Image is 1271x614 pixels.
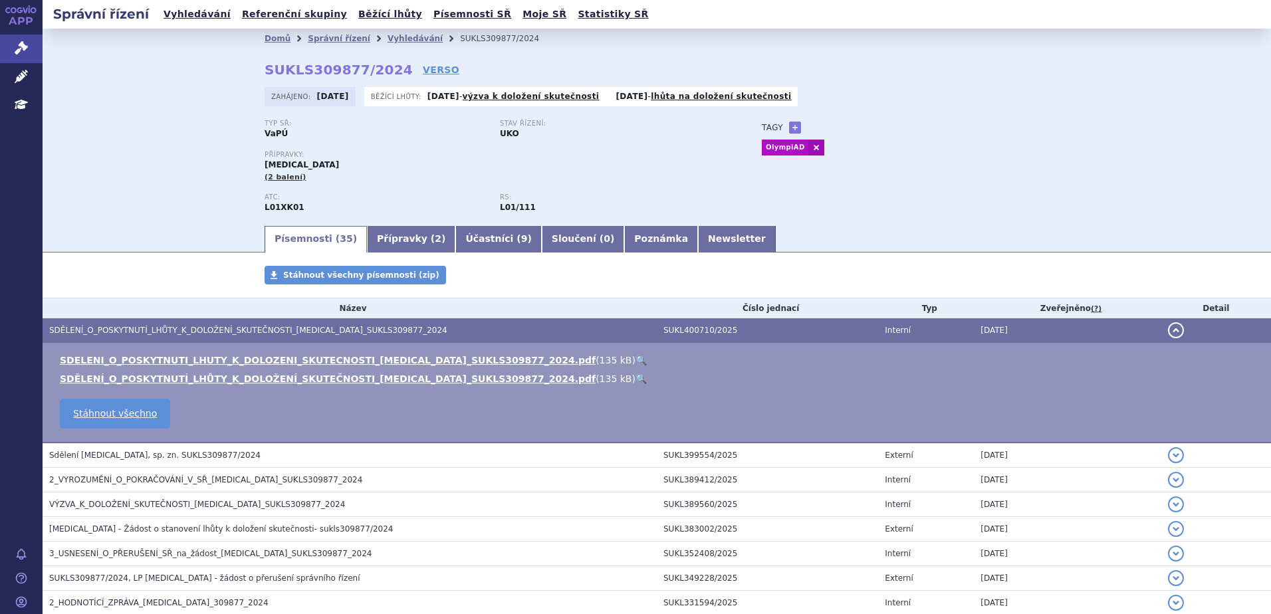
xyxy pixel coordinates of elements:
[49,475,362,484] span: 2_VYROZUMĚNÍ_O_POKRAČOVÁNÍ_V_SŘ_LYNPARZA_SUKLS309877_2024
[885,451,913,460] span: Externí
[354,5,426,23] a: Běžící lhůty
[974,443,1161,468] td: [DATE]
[271,91,313,102] span: Zahájeno:
[974,298,1161,318] th: Zveřejněno
[1168,496,1184,512] button: detail
[49,451,261,460] span: Sdělení LYNPARZA, sp. zn. SUKLS309877/2024
[762,120,783,136] h3: Tagy
[885,326,911,335] span: Interní
[427,91,599,102] p: -
[427,92,459,101] strong: [DATE]
[455,226,541,253] a: Účastníci (9)
[265,203,304,212] strong: OLAPARIB
[265,62,413,78] strong: SUKLS309877/2024
[519,5,570,23] a: Moje SŘ
[60,399,170,429] a: Stáhnout všechno
[49,524,393,534] span: LYNPARZA - Žádost o stanovení lhůty k doložení skutečnosti- sukls309877/2024
[574,5,652,23] a: Statistiky SŘ
[367,226,455,253] a: Přípravky (2)
[43,298,657,318] th: Název
[657,566,878,591] td: SUKL349228/2025
[1168,521,1184,537] button: detail
[657,492,878,517] td: SUKL389560/2025
[974,492,1161,517] td: [DATE]
[238,5,351,23] a: Referenční skupiny
[600,373,632,384] span: 135 kB
[974,318,1161,343] td: [DATE]
[265,160,339,169] span: [MEDICAL_DATA]
[49,549,372,558] span: 3_USNESENÍ_O_PŘERUŠENÍ_SŘ_na_žádost_LYNPARZA_SUKLS309877_2024
[657,298,878,318] th: Číslo jednací
[885,524,913,534] span: Externí
[283,270,439,280] span: Stáhnout všechny písemnosti (zip)
[317,92,349,101] strong: [DATE]
[500,203,536,212] strong: olaparib tbl.
[1168,595,1184,611] button: detail
[657,517,878,542] td: SUKL383002/2025
[1091,304,1101,314] abbr: (?)
[265,193,487,201] p: ATC:
[265,226,367,253] a: Písemnosti (35)
[974,468,1161,492] td: [DATE]
[265,129,288,138] strong: VaPÚ
[43,5,160,23] h2: Správní řízení
[265,120,487,128] p: Typ SŘ:
[308,34,370,43] a: Správní řízení
[885,500,911,509] span: Interní
[463,92,600,101] a: výzva k doložení skutečnosti
[49,598,269,607] span: 2_HODNOTÍCÍ_ZPRÁVA_LYNPARZA_309877_2024
[542,226,624,253] a: Sloučení (0)
[1168,472,1184,488] button: detail
[885,598,911,607] span: Interní
[698,226,776,253] a: Newsletter
[657,443,878,468] td: SUKL399554/2025
[500,129,519,138] strong: UKO
[521,233,528,244] span: 9
[423,63,459,76] a: VERSO
[500,193,722,201] p: RS:
[265,173,306,181] span: (2 balení)
[651,92,791,101] a: lhůta na doložení skutečnosti
[974,566,1161,591] td: [DATE]
[885,549,911,558] span: Interní
[616,92,647,101] strong: [DATE]
[974,517,1161,542] td: [DATE]
[789,122,801,134] a: +
[635,355,647,365] a: 🔍
[160,5,235,23] a: Vyhledávání
[388,34,443,43] a: Vyhledávání
[265,34,290,43] a: Domů
[1168,322,1184,338] button: detail
[60,372,1258,385] li: ( )
[1168,546,1184,562] button: detail
[604,233,610,244] span: 0
[885,475,911,484] span: Interní
[460,29,556,49] li: SUKLS309877/2024
[49,573,360,583] span: SUKLS309877/2024, LP LYNPARZA - žádost o přerušení správního řízení
[1161,298,1271,318] th: Detail
[500,120,722,128] p: Stav řízení:
[657,318,878,343] td: SUKL400710/2025
[616,91,791,102] p: -
[600,355,632,365] span: 135 kB
[49,500,345,509] span: VÝZVA_K_DOLOŽENÍ_SKUTEČNOSTI_LYNPARZA_SUKLS309877_2024
[1168,447,1184,463] button: detail
[657,468,878,492] td: SUKL389412/2025
[60,373,596,384] a: SDĚLENÍ_O_POSKYTNUTÍ_LHŮTY_K_DOLOŽENÍ_SKUTEČNOSTI_[MEDICAL_DATA]_SUKLS309877_2024.pdf
[1168,570,1184,586] button: detail
[624,226,698,253] a: Poznámka
[265,151,735,159] p: Přípravky:
[49,326,447,335] span: SDĚLENÍ_O_POSKYTNUTÍ_LHŮTY_K_DOLOŽENÍ_SKUTEČNOSTI_LYNPARZA_SUKLS309877_2024
[429,5,515,23] a: Písemnosti SŘ
[265,266,446,284] a: Stáhnout všechny písemnosti (zip)
[60,354,1258,367] li: ( )
[435,233,441,244] span: 2
[657,542,878,566] td: SUKL352408/2025
[60,355,596,365] a: SDELENI_O_POSKYTNUTI_LHUTY_K_DOLOZENI_SKUTECNOSTI_[MEDICAL_DATA]_SUKLS309877_2024.pdf
[878,298,974,318] th: Typ
[974,542,1161,566] td: [DATE]
[885,573,913,583] span: Externí
[340,233,352,244] span: 35
[762,140,808,155] a: OlympiAD
[371,91,424,102] span: Běžící lhůty:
